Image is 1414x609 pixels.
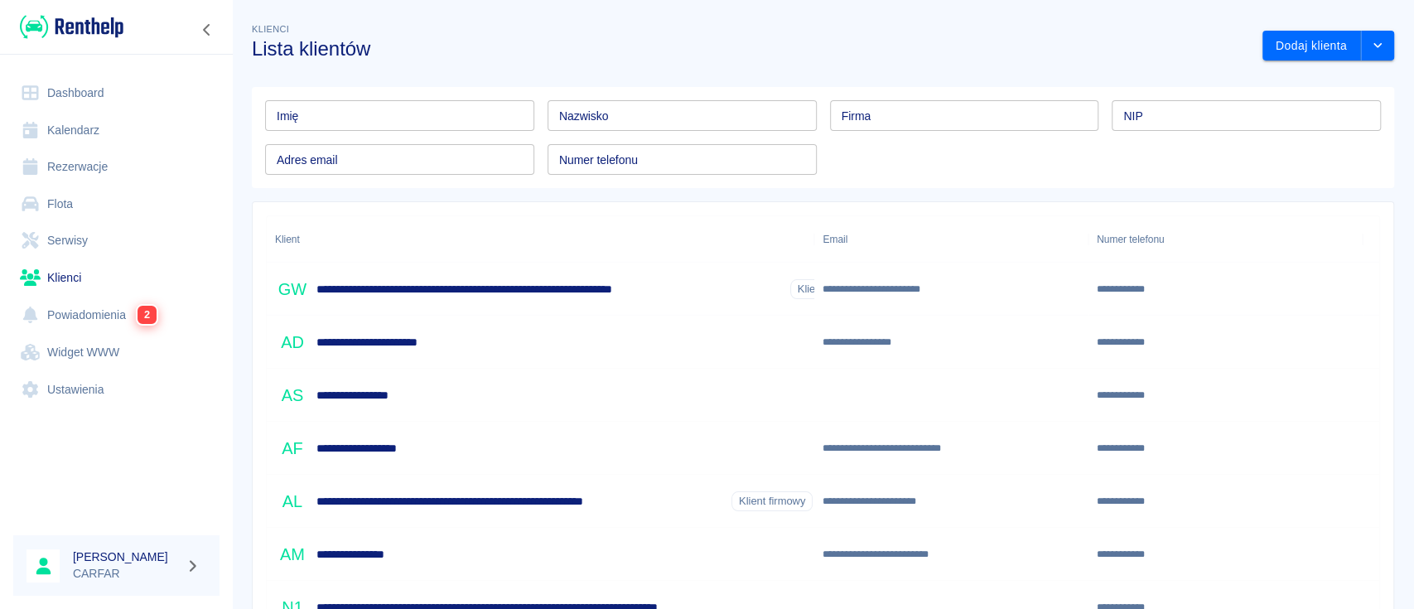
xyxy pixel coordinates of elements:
[823,216,847,263] div: Email
[275,325,310,360] div: AD
[13,75,220,112] a: Dashboard
[1088,216,1363,263] div: Numer telefonu
[13,112,220,149] a: Kalendarz
[13,222,220,259] a: Serwisy
[13,371,220,408] a: Ustawienia
[1097,216,1164,263] div: Numer telefonu
[195,19,220,41] button: Zwiń nawigację
[275,272,310,307] div: GW
[13,13,123,41] a: Renthelp logo
[275,484,310,519] div: AL
[20,13,123,41] img: Renthelp logo
[73,549,179,565] h6: [PERSON_NAME]
[275,431,310,466] div: AF
[13,186,220,223] a: Flota
[732,494,812,509] span: Klient firmowy
[791,282,871,297] span: Klient firmowy
[13,259,220,297] a: Klienci
[73,565,179,582] p: CARFAR
[252,37,1249,60] h3: Lista klientów
[13,148,220,186] a: Rezerwacje
[138,306,157,324] span: 2
[252,24,289,34] span: Klienci
[275,216,300,263] div: Klient
[13,296,220,334] a: Powiadomienia2
[13,334,220,371] a: Widget WWW
[267,216,814,263] div: Klient
[814,216,1088,263] div: Email
[1262,31,1361,61] button: Dodaj klienta
[275,378,310,413] div: AS
[275,537,310,572] div: AM
[1361,31,1394,61] button: drop-down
